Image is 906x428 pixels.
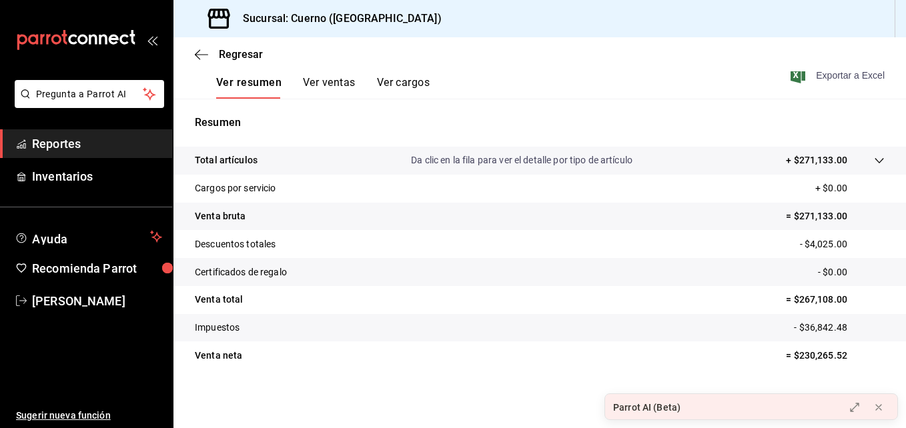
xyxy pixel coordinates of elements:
[32,261,137,275] font: Recomienda Parrot
[786,349,885,363] p: = $230,265.52
[195,349,242,363] p: Venta neta
[216,76,282,89] font: Ver resumen
[411,153,632,167] p: Da clic en la fila para ver el detalle por tipo de artículo
[786,293,885,307] p: = $267,108.00
[195,237,276,251] p: Descuentos totales
[219,48,263,61] span: Regresar
[195,115,885,131] p: Resumen
[147,35,157,45] button: open_drawer_menu
[195,153,258,167] p: Total artículos
[15,80,164,108] button: Pregunta a Parrot AI
[195,209,246,223] p: Venta bruta
[32,294,125,308] font: [PERSON_NAME]
[36,87,143,101] span: Pregunta a Parrot AI
[793,67,885,83] button: Exportar a Excel
[800,237,885,251] p: - $4,025.00
[818,265,885,279] p: - $0.00
[195,293,243,307] p: Venta total
[16,410,111,421] font: Sugerir nueva función
[32,169,93,183] font: Inventarios
[303,76,356,99] button: Ver ventas
[377,76,430,99] button: Ver cargos
[786,153,847,167] p: + $271,133.00
[195,321,240,335] p: Impuestos
[32,137,81,151] font: Reportes
[232,11,442,27] h3: Sucursal: Cuerno ([GEOGRAPHIC_DATA])
[195,48,263,61] button: Regresar
[32,229,145,245] span: Ayuda
[9,97,164,111] a: Pregunta a Parrot AI
[794,321,885,335] p: - $36,842.48
[816,70,885,81] font: Exportar a Excel
[195,181,276,195] p: Cargos por servicio
[216,76,430,99] div: Pestañas de navegación
[613,401,681,415] div: Parrot AI (Beta)
[195,265,287,279] p: Certificados de regalo
[815,181,885,195] p: + $0.00
[786,209,885,223] p: = $271,133.00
